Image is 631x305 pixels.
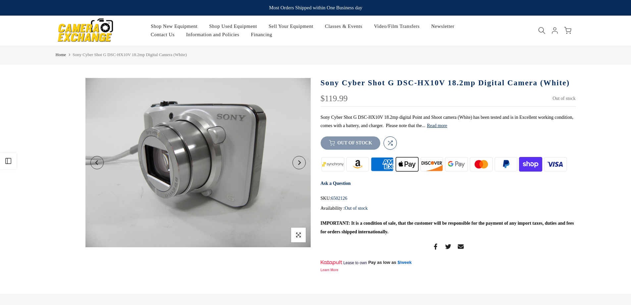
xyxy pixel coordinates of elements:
p: Sony Cyber Shot G DSC-HX10V 18.2mp digital Point and Shoot camera (White) has been tested and is ... [321,113,576,130]
span: Pay as low as [368,260,396,266]
img: american express [370,156,395,173]
button: Read more [427,123,447,129]
a: Classes & Events [319,22,368,31]
a: Financing [245,31,278,39]
a: Learn More [321,268,339,272]
a: Newsletter [425,22,460,31]
img: discover [419,156,444,173]
a: Contact Us [145,31,180,39]
a: Shop Used Equipment [203,22,263,31]
img: apple pay [394,156,419,173]
span: 6502126 [331,194,347,202]
img: shopify pay [518,156,543,173]
h1: Sony Cyber Shot G DSC-HX10V 18.2mp Digital Camera (White) [321,78,576,88]
div: SKU: [321,194,576,202]
a: Share on Facebook [433,243,439,251]
img: visa [543,156,568,173]
a: Share on Email [458,243,464,251]
img: synchrony [321,156,345,173]
a: Home [56,51,66,58]
button: Next [292,156,306,169]
img: paypal [494,156,518,173]
a: Video/Film Transfers [368,22,425,31]
a: Shop New Equipment [145,22,203,31]
span: Sony Cyber Shot G DSC-HX10V 18.2mp Digital Camera (White) [73,52,187,57]
img: amazon payments [345,156,370,173]
a: Ask a Question [321,181,351,186]
img: google pay [444,156,469,173]
a: Information and Policies [181,31,245,39]
img: Sony Cyber Shot G DSC-HX10V 18.2mp Digital Camera (White) Digital Cameras - Digital Point and Sho... [85,78,311,247]
span: Out of stock [345,206,368,211]
strong: Most Orders Shipped within One Business day [269,5,362,10]
span: Out of stock [552,96,575,101]
strong: IMPORTANT: It is a condition of sale, that the customer will be responsible for the payment of an... [321,221,574,234]
div: Availability : [321,204,576,212]
img: master [469,156,494,173]
a: Share on Twitter [445,243,451,251]
span: Lease to own [343,260,367,266]
div: $119.99 [321,94,348,103]
a: Sell Your Equipment [263,22,319,31]
a: $/week [397,260,412,266]
button: Previous [90,156,104,169]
